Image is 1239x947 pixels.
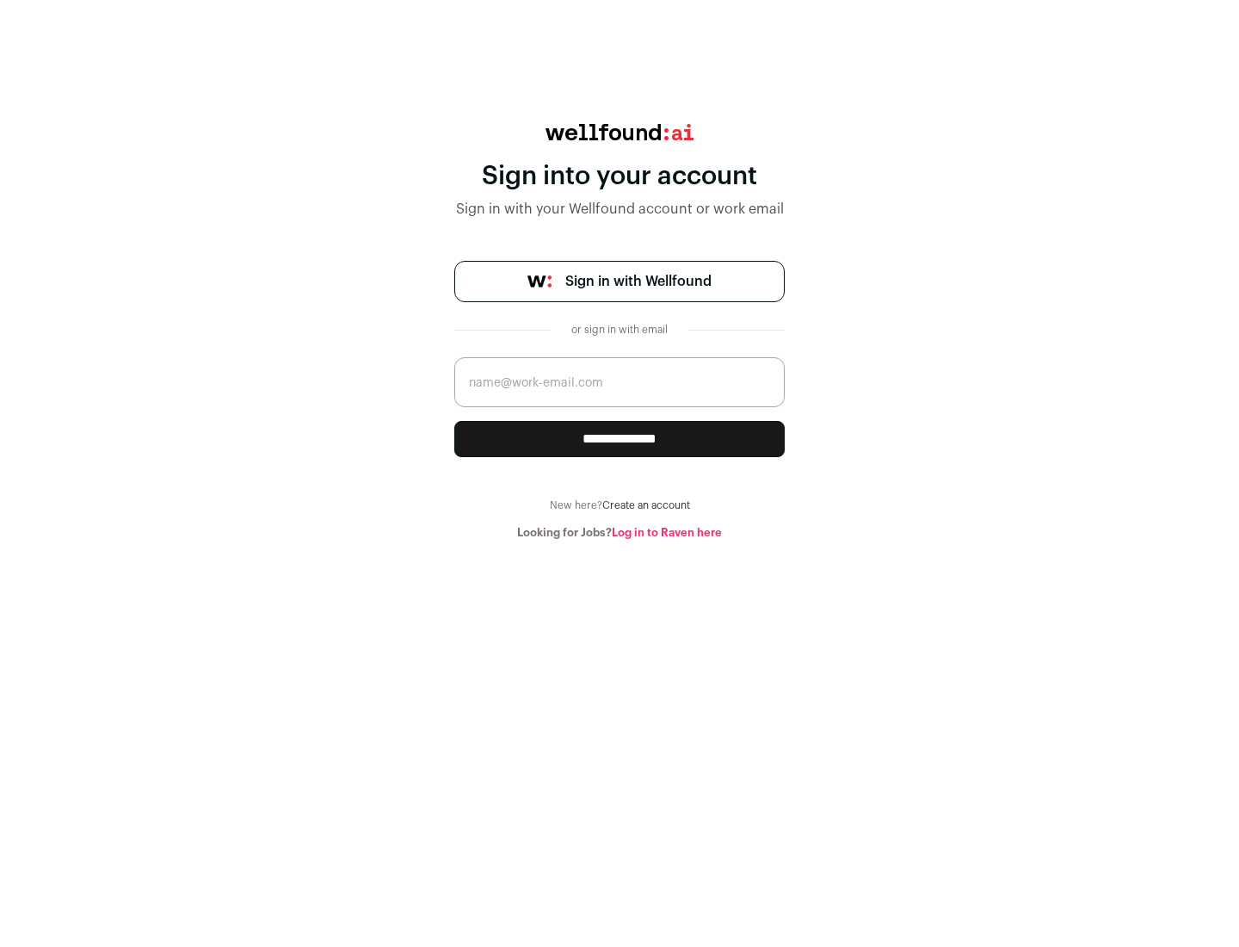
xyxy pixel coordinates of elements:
[612,527,722,538] a: Log in to Raven here
[565,271,712,292] span: Sign in with Wellfound
[564,323,675,337] div: or sign in with email
[546,124,693,140] img: wellfound:ai
[454,357,785,407] input: name@work-email.com
[527,275,552,288] img: wellfound-symbol-flush-black-fb3c872781a75f747ccb3a119075da62bfe97bd399995f84a933054e44a575c4.png
[454,261,785,302] a: Sign in with Wellfound
[602,500,690,511] a: Create an account
[454,498,785,512] div: New here?
[454,161,785,192] div: Sign into your account
[454,199,785,220] div: Sign in with your Wellfound account or work email
[454,526,785,540] div: Looking for Jobs?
